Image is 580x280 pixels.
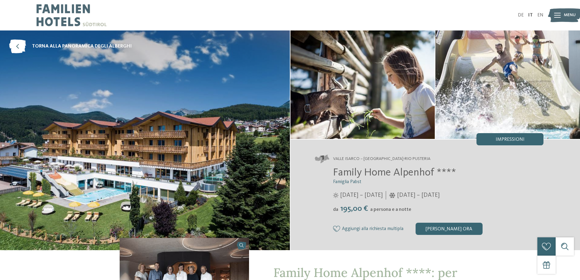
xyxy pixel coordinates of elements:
span: 195,00 € [339,205,370,213]
span: Valle Isarco – [GEOGRAPHIC_DATA]-Rio Pusteria [333,156,431,162]
span: Menu [564,12,576,18]
span: [DATE] – [DATE] [340,191,383,200]
i: Orari d'apertura estate [333,193,339,198]
a: IT [528,13,533,18]
span: torna alla panoramica degli alberghi [32,43,132,50]
span: Famiglia Pabst [333,179,361,184]
img: Nel family hotel a Maranza dove tutto è possibile [435,30,580,139]
div: [PERSON_NAME] ora [416,223,483,235]
i: Orari d'apertura inverno [389,193,395,198]
span: Family Home Alpenhof **** [333,167,456,178]
a: EN [537,13,543,18]
a: DE [518,13,524,18]
a: torna alla panoramica degli alberghi [9,40,132,53]
span: da [333,207,338,212]
span: [DATE] – [DATE] [397,191,440,200]
span: Impressioni [496,137,525,142]
img: Nel family hotel a Maranza dove tutto è possibile [290,30,435,139]
span: Aggiungi alla richiesta multipla [342,226,403,232]
span: a persona e a notte [370,207,411,212]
